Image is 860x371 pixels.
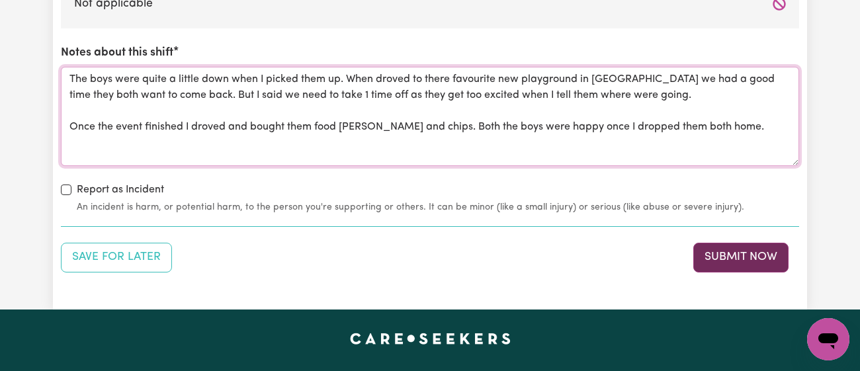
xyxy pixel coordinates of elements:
[61,67,799,166] textarea: The boys were quite a little down when I picked them up. When droved to there favourite new playg...
[77,200,799,214] small: An incident is harm, or potential harm, to the person you're supporting or others. It can be mino...
[693,243,789,272] button: Submit your job report
[350,333,511,344] a: Careseekers home page
[807,318,849,360] iframe: Button to launch messaging window
[61,243,172,272] button: Save your job report
[77,182,164,198] label: Report as Incident
[61,44,173,62] label: Notes about this shift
